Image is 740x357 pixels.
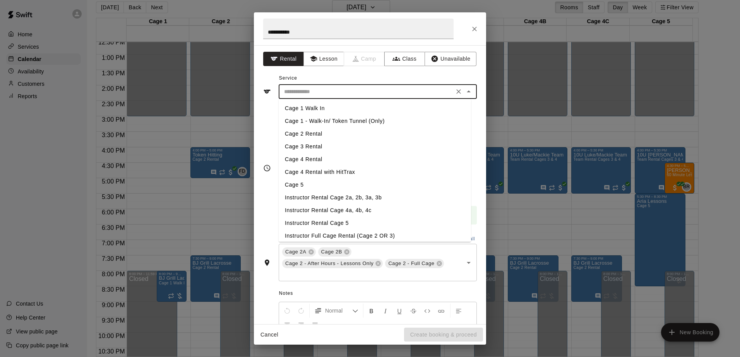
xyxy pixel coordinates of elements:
[263,88,271,95] svg: Service
[318,247,352,257] div: Cage 2B
[393,304,406,318] button: Format Underline
[435,304,448,318] button: Insert Link
[279,140,471,153] li: Cage 3 Rental
[384,52,425,66] button: Class
[279,127,471,140] li: Cage 2 Rental
[463,257,474,268] button: Open
[325,307,352,314] span: Normal
[379,304,392,318] button: Format Italics
[365,304,378,318] button: Format Bold
[263,259,271,267] svg: Rooms
[452,304,465,318] button: Left Align
[282,248,310,256] span: Cage 2A
[279,191,471,204] li: Instructor Rental Cage 2a, 2b, 3a, 3b
[281,318,294,331] button: Center Align
[311,304,361,318] button: Formatting Options
[279,153,471,166] li: Cage 4 Rental
[295,318,308,331] button: Right Align
[463,86,474,97] button: Close
[279,287,477,300] span: Notes
[385,260,437,267] span: Cage 2 - Full Cage
[279,115,471,127] li: Cage 1 - Walk-In/ Token Tunnel (Only)
[279,229,471,242] li: Instructor Full Cage Rental (Cage 2 OR 3)
[425,52,476,66] button: Unavailable
[279,102,471,115] li: Cage 1 Walk In
[453,86,464,97] button: Clear
[308,318,322,331] button: Justify Align
[344,52,385,66] span: Camps can only be created in the Services page
[279,166,471,178] li: Cage 4 Rental with HitTrax
[282,260,377,267] span: Cage 2 - After Hours - Lessons Only
[263,52,304,66] button: Rental
[421,304,434,318] button: Insert Code
[303,52,344,66] button: Lesson
[257,328,282,342] button: Cancel
[263,164,271,172] svg: Timing
[295,304,308,318] button: Redo
[282,247,316,257] div: Cage 2A
[282,259,383,268] div: Cage 2 - After Hours - Lessons Only
[385,259,444,268] div: Cage 2 - Full Cage
[318,248,346,256] span: Cage 2B
[279,217,471,229] li: Instructor Rental Cage 5
[279,178,471,191] li: Cage 5
[468,22,481,36] button: Close
[407,304,420,318] button: Format Strikethrough
[279,75,297,81] span: Service
[279,204,471,217] li: Instructor Rental Cage 4a, 4b, 4c
[281,304,294,318] button: Undo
